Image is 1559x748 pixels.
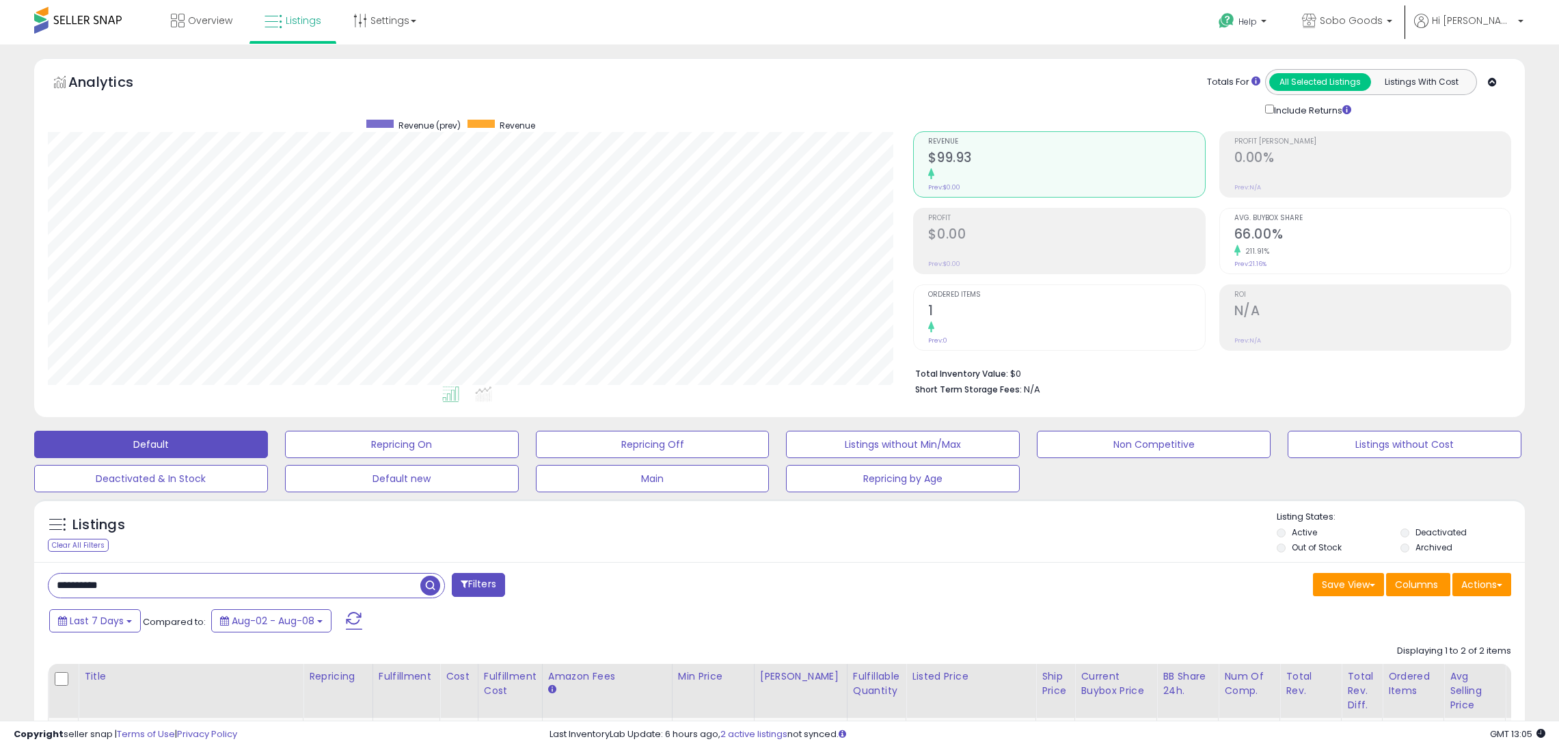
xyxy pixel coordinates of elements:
[915,368,1008,379] b: Total Inventory Value:
[452,573,505,597] button: Filters
[1386,573,1450,596] button: Columns
[68,72,160,95] h5: Analytics
[928,336,947,345] small: Prev: 0
[285,431,519,458] button: Repricing On
[1207,76,1260,89] div: Totals For
[1388,669,1438,698] div: Ordered Items
[1224,669,1274,698] div: Num of Comp.
[1037,431,1271,458] button: Non Competitive
[1414,14,1523,44] a: Hi [PERSON_NAME]
[232,614,314,628] span: Aug-02 - Aug-08
[548,669,666,684] div: Amazon Fees
[928,183,960,191] small: Prev: $0.00
[1255,102,1368,118] div: Include Returns
[500,120,535,131] span: Revenue
[1241,246,1270,256] small: 211.91%
[1292,542,1342,553] label: Out of Stock
[14,727,64,740] strong: Copyright
[1234,226,1510,245] h2: 66.00%
[143,615,206,628] span: Compared to:
[84,669,297,684] div: Title
[928,138,1204,146] span: Revenue
[1218,12,1235,29] i: Get Help
[915,384,1022,395] b: Short Term Storage Fees:
[760,669,841,684] div: [PERSON_NAME]
[1415,542,1452,553] label: Archived
[1163,669,1212,698] div: BB Share 24h.
[1277,511,1525,524] p: Listing States:
[1415,526,1467,538] label: Deactivated
[48,539,109,552] div: Clear All Filters
[398,120,461,131] span: Revenue (prev)
[786,431,1020,458] button: Listings without Min/Max
[1395,578,1438,591] span: Columns
[928,226,1204,245] h2: $0.00
[1042,669,1069,698] div: Ship Price
[915,364,1501,381] li: $0
[928,150,1204,168] h2: $99.93
[1313,573,1384,596] button: Save View
[853,669,900,698] div: Fulfillable Quantity
[1234,215,1510,222] span: Avg. Buybox Share
[1269,73,1371,91] button: All Selected Listings
[177,727,237,740] a: Privacy Policy
[446,669,472,684] div: Cost
[1234,150,1510,168] h2: 0.00%
[548,684,556,696] small: Amazon Fees.
[1288,431,1521,458] button: Listings without Cost
[1234,138,1510,146] span: Profit [PERSON_NAME]
[285,465,519,492] button: Default new
[1234,260,1266,268] small: Prev: 21.16%
[1234,303,1510,321] h2: N/A
[1347,669,1377,712] div: Total Rev. Diff.
[72,516,125,535] h5: Listings
[928,215,1204,222] span: Profit
[1286,669,1336,698] div: Total Rev.
[678,669,748,684] div: Min Price
[1292,526,1317,538] label: Active
[484,669,537,698] div: Fulfillment Cost
[720,727,787,740] a: 2 active listings
[536,431,770,458] button: Repricing Off
[1490,727,1545,740] span: 2025-08-17 13:05 GMT
[188,14,232,27] span: Overview
[211,609,331,632] button: Aug-02 - Aug-08
[1081,669,1151,698] div: Current Buybox Price
[536,465,770,492] button: Main
[70,614,124,628] span: Last 7 Days
[379,669,434,684] div: Fulfillment
[928,291,1204,299] span: Ordered Items
[14,728,237,741] div: seller snap | |
[550,728,1545,741] div: Last InventoryLab Update: 6 hours ago, not synced.
[117,727,175,740] a: Terms of Use
[1370,73,1472,91] button: Listings With Cost
[34,431,268,458] button: Default
[928,303,1204,321] h2: 1
[1397,645,1511,658] div: Displaying 1 to 2 of 2 items
[928,260,960,268] small: Prev: $0.00
[786,465,1020,492] button: Repricing by Age
[1234,336,1261,345] small: Prev: N/A
[1450,669,1500,712] div: Avg Selling Price
[1234,291,1510,299] span: ROI
[286,14,321,27] span: Listings
[1238,16,1257,27] span: Help
[1320,14,1383,27] span: Sobo Goods
[309,669,367,684] div: Repricing
[1234,183,1261,191] small: Prev: N/A
[34,465,268,492] button: Deactivated & In Stock
[49,609,141,632] button: Last 7 Days
[1432,14,1514,27] span: Hi [PERSON_NAME]
[1024,383,1040,396] span: N/A
[1208,2,1280,44] a: Help
[1452,573,1511,596] button: Actions
[912,669,1030,684] div: Listed Price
